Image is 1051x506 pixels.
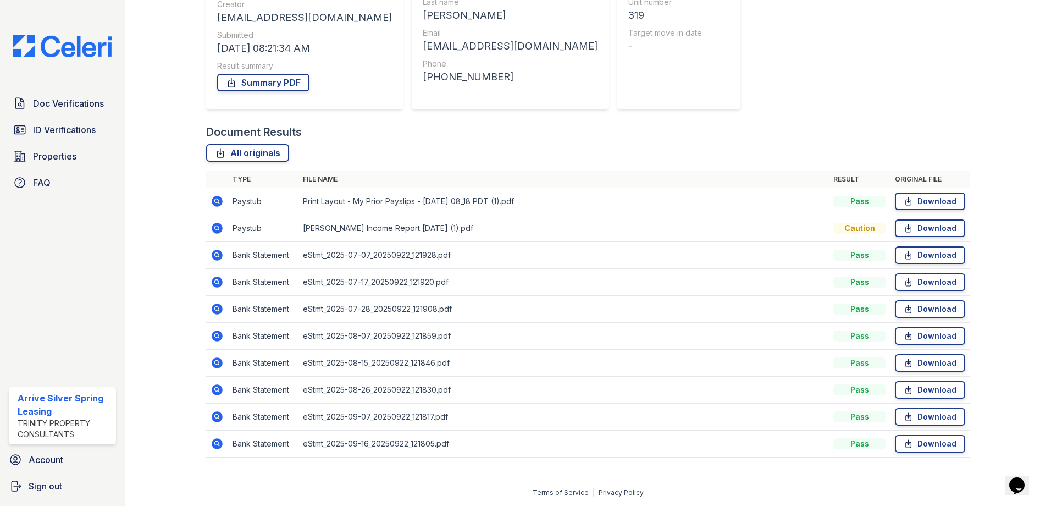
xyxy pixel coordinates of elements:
[628,28,715,38] div: Target move in date
[895,327,965,345] a: Download
[228,431,298,458] td: Bank Statement
[1005,462,1040,495] iframe: chat widget
[298,242,829,269] td: eStmt_2025-07-07_20250922_121928.pdf
[833,411,886,422] div: Pass
[33,150,76,163] span: Properties
[895,246,965,264] a: Download
[895,381,965,399] a: Download
[228,170,298,188] th: Type
[628,38,715,54] div: -
[228,215,298,242] td: Paystub
[29,453,63,466] span: Account
[228,242,298,269] td: Bank Statement
[4,449,120,471] a: Account
[18,418,112,440] div: Trinity Property Consultants
[298,269,829,296] td: eStmt_2025-07-17_20250922_121920.pdf
[217,10,392,25] div: [EMAIL_ADDRESS][DOMAIN_NAME]
[298,296,829,323] td: eStmt_2025-07-28_20250922_121908.pdf
[833,358,886,369] div: Pass
[206,124,302,140] div: Document Results
[833,384,886,395] div: Pass
[829,170,890,188] th: Result
[895,354,965,372] a: Download
[833,196,886,207] div: Pass
[423,28,598,38] div: Email
[298,404,829,431] td: eStmt_2025-09-07_20250922_121817.pdf
[217,41,392,56] div: [DATE] 08:21:34 AM
[895,193,965,210] a: Download
[9,92,116,114] a: Doc Verifications
[895,408,965,426] a: Download
[298,350,829,377] td: eStmt_2025-08-15_20250922_121846.pdf
[33,123,96,136] span: ID Verifications
[833,304,886,315] div: Pass
[593,488,595,497] div: |
[895,219,965,237] a: Download
[298,377,829,404] td: eStmt_2025-08-26_20250922_121830.pdf
[423,38,598,54] div: [EMAIL_ADDRESS][DOMAIN_NAME]
[228,404,298,431] td: Bank Statement
[217,61,392,71] div: Result summary
[298,188,829,215] td: Print Layout - My Prior Payslips - [DATE] 08_18 PDT (1).pdf
[228,296,298,323] td: Bank Statement
[9,145,116,167] a: Properties
[298,215,829,242] td: [PERSON_NAME] Income Report [DATE] (1).pdf
[298,323,829,350] td: eStmt_2025-08-07_20250922_121859.pdf
[228,377,298,404] td: Bank Statement
[895,435,965,453] a: Download
[833,223,886,234] div: Caution
[423,8,598,23] div: [PERSON_NAME]
[895,273,965,291] a: Download
[833,331,886,342] div: Pass
[18,392,112,418] div: Arrive Silver Spring Leasing
[228,350,298,377] td: Bank Statement
[228,269,298,296] td: Bank Statement
[628,8,715,23] div: 319
[298,170,829,188] th: File name
[4,35,120,57] img: CE_Logo_Blue-a8612792a0a2168367f1c8372b55b34899dd931a85d93a1a3d3e32e68fde9ad4.png
[833,250,886,261] div: Pass
[228,188,298,215] td: Paystub
[33,176,51,189] span: FAQ
[298,431,829,458] td: eStmt_2025-09-16_20250922_121805.pdf
[833,277,886,288] div: Pass
[33,97,104,110] span: Doc Verifications
[228,323,298,350] td: Bank Statement
[217,30,392,41] div: Submitted
[599,488,644,497] a: Privacy Policy
[29,480,62,493] span: Sign out
[833,438,886,449] div: Pass
[533,488,589,497] a: Terms of Service
[423,69,598,85] div: [PHONE_NUMBER]
[206,144,289,162] a: All originals
[895,300,965,318] a: Download
[217,74,309,91] a: Summary PDF
[9,119,116,141] a: ID Verifications
[423,58,598,69] div: Phone
[4,475,120,497] a: Sign out
[890,170,970,188] th: Original file
[9,172,116,194] a: FAQ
